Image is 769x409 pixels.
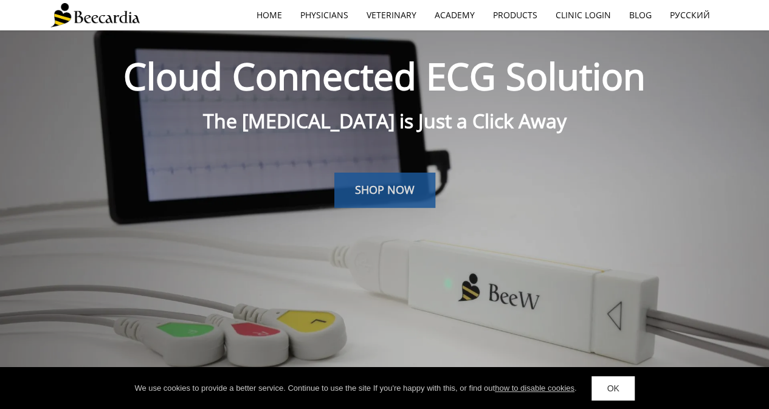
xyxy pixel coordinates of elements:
[203,108,567,134] span: The [MEDICAL_DATA] is Just a Click Away
[484,1,547,29] a: Products
[355,182,415,197] span: SHOP NOW
[620,1,661,29] a: Blog
[547,1,620,29] a: Clinic Login
[291,1,357,29] a: Physicians
[123,51,646,101] span: Cloud Connected ECG Solution
[591,376,634,400] a: OK
[495,383,574,393] a: how to disable cookies
[426,1,484,29] a: Academy
[661,1,719,29] a: Русский
[334,173,435,208] a: SHOP NOW
[134,382,576,394] div: We use cookies to provide a better service. Continue to use the site If you're happy with this, o...
[247,1,291,29] a: home
[357,1,426,29] a: Veterinary
[50,3,140,27] img: Beecardia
